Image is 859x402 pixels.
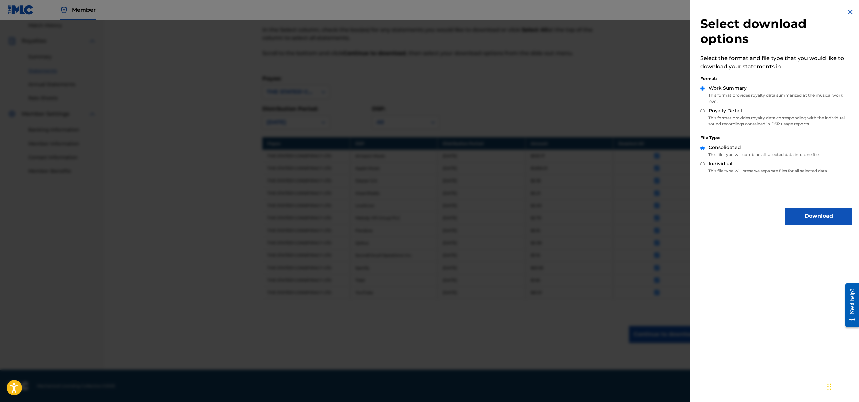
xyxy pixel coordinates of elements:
[700,168,852,174] p: This file type will preserve separate files for all selected data.
[827,376,831,397] div: Drag
[700,152,852,158] p: This file type will combine all selected data into one file.
[709,85,747,92] label: Work Summary
[700,135,852,141] div: File Type:
[8,5,34,15] img: MLC Logo
[700,16,852,46] h2: Select download options
[709,144,741,151] label: Consolidated
[700,92,852,105] p: This format provides royalty data summarized at the musical work level.
[72,6,96,14] span: Member
[60,6,68,14] img: Top Rightsholder
[709,160,732,167] label: Individual
[700,115,852,127] p: This format provides royalty data corresponding with the individual sound recordings contained in...
[700,54,852,71] p: Select the format and file type that you would like to download your statements in.
[825,370,859,402] iframe: Chat Widget
[700,76,852,82] div: Format:
[709,107,742,114] label: Royalty Detail
[840,278,859,332] iframe: Resource Center
[785,208,852,225] button: Download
